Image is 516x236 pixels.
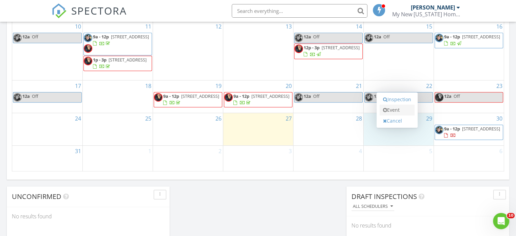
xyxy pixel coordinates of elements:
a: Inspection [380,94,415,105]
td: Go to September 4, 2025 [293,145,363,171]
a: Go to August 14, 2025 [355,21,363,32]
td: Go to August 15, 2025 [363,21,434,80]
a: Go to August 20, 2025 [284,80,293,91]
a: Go to August 11, 2025 [144,21,153,32]
td: Go to August 18, 2025 [82,80,153,113]
a: Go to August 17, 2025 [74,80,82,91]
a: Go to August 24, 2025 [74,113,82,124]
span: Off [32,34,38,40]
td: Go to August 26, 2025 [153,113,223,145]
span: 12a [444,93,452,99]
td: Go to August 31, 2025 [12,145,82,171]
td: Go to August 14, 2025 [293,21,363,80]
td: Go to August 12, 2025 [153,21,223,80]
a: Go to September 1, 2025 [147,146,153,157]
span: 9a - 12p [233,93,249,99]
a: Go to August 10, 2025 [74,21,82,32]
span: [STREET_ADDRESS] [109,57,147,63]
span: 12a [22,34,30,40]
a: Go to August 23, 2025 [495,80,504,91]
a: Go to August 22, 2025 [425,80,434,91]
td: Go to August 19, 2025 [153,80,223,113]
img: img_8608.jpg [294,34,303,42]
td: Go to September 2, 2025 [153,145,223,171]
span: Off [383,34,390,40]
img: profile_pic.jpg [154,93,163,102]
span: 12a [374,34,381,40]
a: 9a - 12p [STREET_ADDRESS] [233,93,289,106]
span: 12a [22,93,30,99]
img: profile_pic.jpg [224,93,233,102]
span: 9a - 12p [444,126,460,132]
a: 12p - 3p [STREET_ADDRESS] [304,44,360,57]
img: img_8608.jpg [435,34,443,42]
span: Off [313,93,320,99]
span: 9a - 12p [163,93,179,99]
a: 9a - 12p [STREET_ADDRESS] [163,93,219,106]
span: 12a [304,34,311,40]
span: Off [32,93,38,99]
a: 9a - 12p [STREET_ADDRESS] [444,34,500,46]
a: 9a - 12p [STREET_ADDRESS] [444,126,500,138]
a: 12p - 3p [STREET_ADDRESS] [294,43,363,59]
img: img_8608.jpg [13,34,22,42]
button: All schedulers [351,202,394,211]
div: My New Kentucky Home Inspections [392,11,460,18]
img: img_8608.jpg [294,93,303,102]
td: Go to August 10, 2025 [12,21,82,80]
td: Go to August 21, 2025 [293,80,363,113]
a: Go to August 31, 2025 [74,146,82,157]
img: img_8608.jpg [365,93,373,102]
a: Go to September 4, 2025 [358,146,363,157]
a: Go to August 29, 2025 [425,113,434,124]
a: Cancel [380,115,415,126]
a: 9a - 12p [STREET_ADDRESS] [83,33,152,55]
input: Search everything... [232,4,367,18]
span: 1p - 3p [93,57,107,63]
a: Go to August 21, 2025 [355,80,363,91]
img: img_8608.jpg [365,34,373,42]
a: 9a - 12p [STREET_ADDRESS] [224,92,292,107]
span: [STREET_ADDRESS] [251,93,289,99]
a: 9a - 12p [STREET_ADDRESS] [435,125,503,140]
img: profile_pic.jpg [84,44,92,53]
a: Go to August 13, 2025 [284,21,293,32]
a: Go to September 3, 2025 [287,146,293,157]
a: Go to August 16, 2025 [495,21,504,32]
div: [PERSON_NAME] [411,4,455,11]
img: img_8608.jpg [13,93,22,102]
div: No results found [346,216,509,235]
a: Go to August 26, 2025 [214,113,223,124]
span: [STREET_ADDRESS] [462,34,500,40]
a: 1p - 3p [STREET_ADDRESS] [93,57,147,69]
span: Unconfirmed [12,192,61,201]
img: profile_pic.jpg [294,44,303,53]
span: [STREET_ADDRESS] [181,93,219,99]
a: Go to September 2, 2025 [217,146,223,157]
span: 12a [374,93,381,99]
a: Go to August 18, 2025 [144,80,153,91]
a: Go to August 12, 2025 [214,21,223,32]
img: profile_pic.jpg [84,57,92,65]
a: Event [380,105,415,115]
img: img_8608.jpg [435,126,443,134]
span: [STREET_ADDRESS] [462,126,500,132]
div: No results found [7,207,170,225]
a: Go to August 28, 2025 [355,113,363,124]
td: Go to August 11, 2025 [82,21,153,80]
span: [STREET_ADDRESS] [111,34,149,40]
a: Go to September 6, 2025 [498,146,504,157]
a: Go to August 27, 2025 [284,113,293,124]
a: 9a - 12p [STREET_ADDRESS] [435,33,503,48]
span: [STREET_ADDRESS] [322,44,360,51]
td: Go to August 13, 2025 [223,21,293,80]
td: Go to August 20, 2025 [223,80,293,113]
iframe: Intercom live chat [493,213,509,229]
span: 9a - 12p [444,34,460,40]
td: Go to August 30, 2025 [434,113,504,145]
a: Go to August 19, 2025 [214,80,223,91]
span: SPECTORA [71,3,127,18]
a: Go to August 25, 2025 [144,113,153,124]
a: 9a - 12p [STREET_ADDRESS] [93,34,149,46]
td: Go to August 28, 2025 [293,113,363,145]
